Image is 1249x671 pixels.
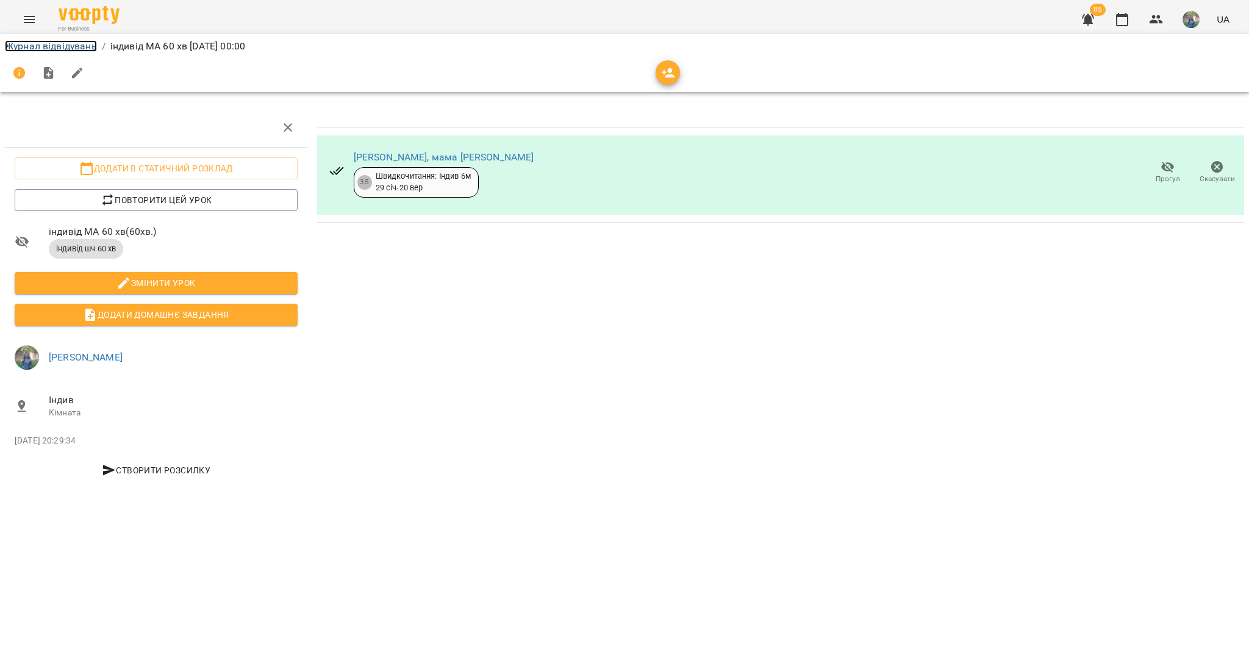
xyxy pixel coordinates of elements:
button: Повторити цей урок [15,189,298,211]
a: Журнал відвідувань [5,40,97,52]
button: Змінити урок [15,272,298,294]
li: / [102,39,106,54]
a: [PERSON_NAME] [49,351,123,363]
nav: breadcrumb [5,39,1244,54]
p: індивід МА 60 хв [DATE] 00:00 [110,39,245,54]
span: Прогул [1156,174,1180,184]
span: Змінити урок [24,276,288,290]
button: Menu [15,5,44,34]
button: Створити розсилку [15,459,298,481]
span: Створити розсилку [20,463,293,478]
button: Прогул [1143,156,1192,190]
span: Повторити цей урок [24,193,288,207]
button: Додати домашнє завдання [15,304,298,326]
span: 85 [1090,4,1106,16]
span: UA [1217,13,1229,26]
span: Додати домашнє завдання [24,307,288,322]
span: Додати в статичний розклад [24,161,288,176]
img: Voopty Logo [59,6,120,24]
div: Швидкочитання: Індив 6м 29 січ - 20 вер [376,171,471,193]
span: For Business [59,25,120,33]
span: індивід шч 60 хв [49,243,123,254]
button: UA [1212,8,1234,30]
img: de1e453bb906a7b44fa35c1e57b3518e.jpg [15,345,39,370]
p: Кімната [49,407,298,419]
span: індивід МА 60 хв ( 60 хв. ) [49,224,298,239]
button: Скасувати [1192,156,1242,190]
p: [DATE] 20:29:34 [15,435,298,447]
img: de1e453bb906a7b44fa35c1e57b3518e.jpg [1183,11,1200,28]
button: Додати в статичний розклад [15,157,298,179]
span: Індив [49,393,298,407]
a: [PERSON_NAME], мама [PERSON_NAME] [354,151,534,163]
div: 35 [357,175,372,190]
span: Скасувати [1200,174,1235,184]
